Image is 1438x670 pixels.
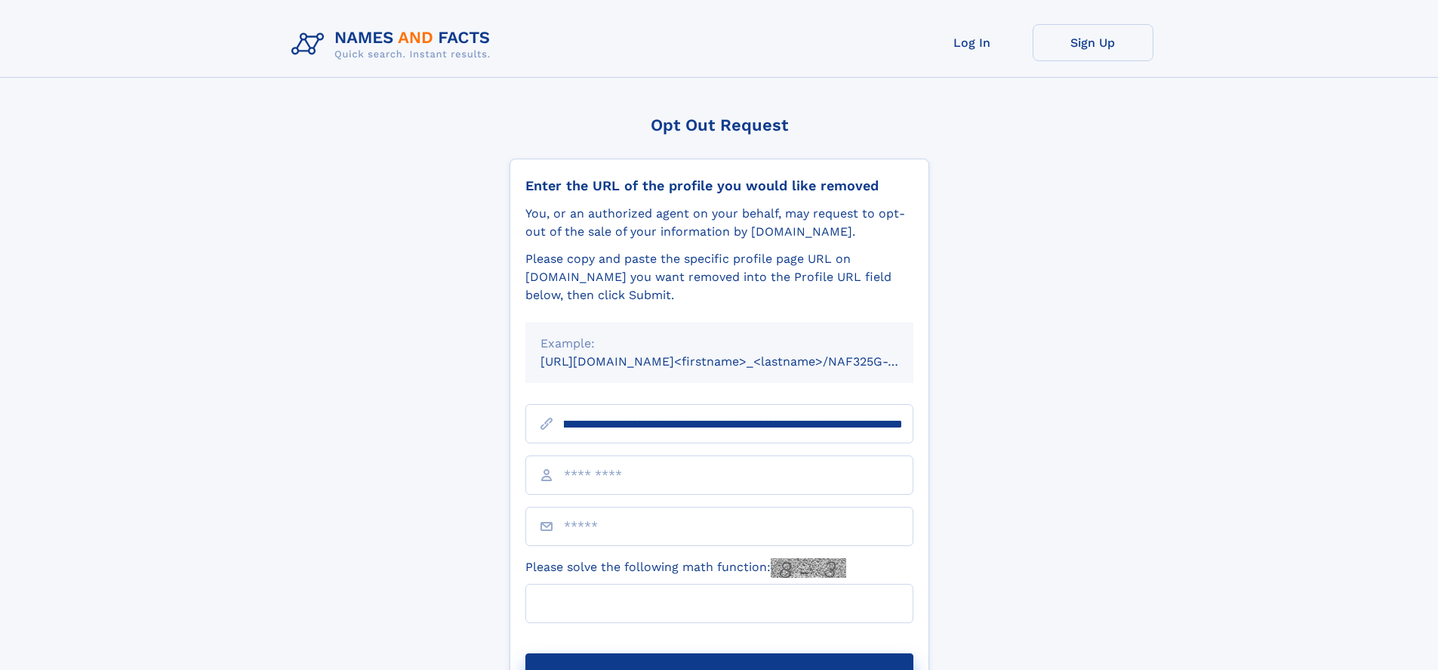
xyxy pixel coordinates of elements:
[912,24,1033,61] a: Log In
[525,178,913,194] div: Enter the URL of the profile you would like removed
[525,205,913,241] div: You, or an authorized agent on your behalf, may request to opt-out of the sale of your informatio...
[540,354,942,369] small: [URL][DOMAIN_NAME]<firstname>_<lastname>/NAF325G-xxxxxxxx
[1033,24,1153,61] a: Sign Up
[285,24,503,65] img: Logo Names and Facts
[540,335,898,353] div: Example:
[525,250,913,304] div: Please copy and paste the specific profile page URL on [DOMAIN_NAME] you want removed into the Pr...
[525,558,846,578] label: Please solve the following math function:
[510,116,929,134] div: Opt Out Request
